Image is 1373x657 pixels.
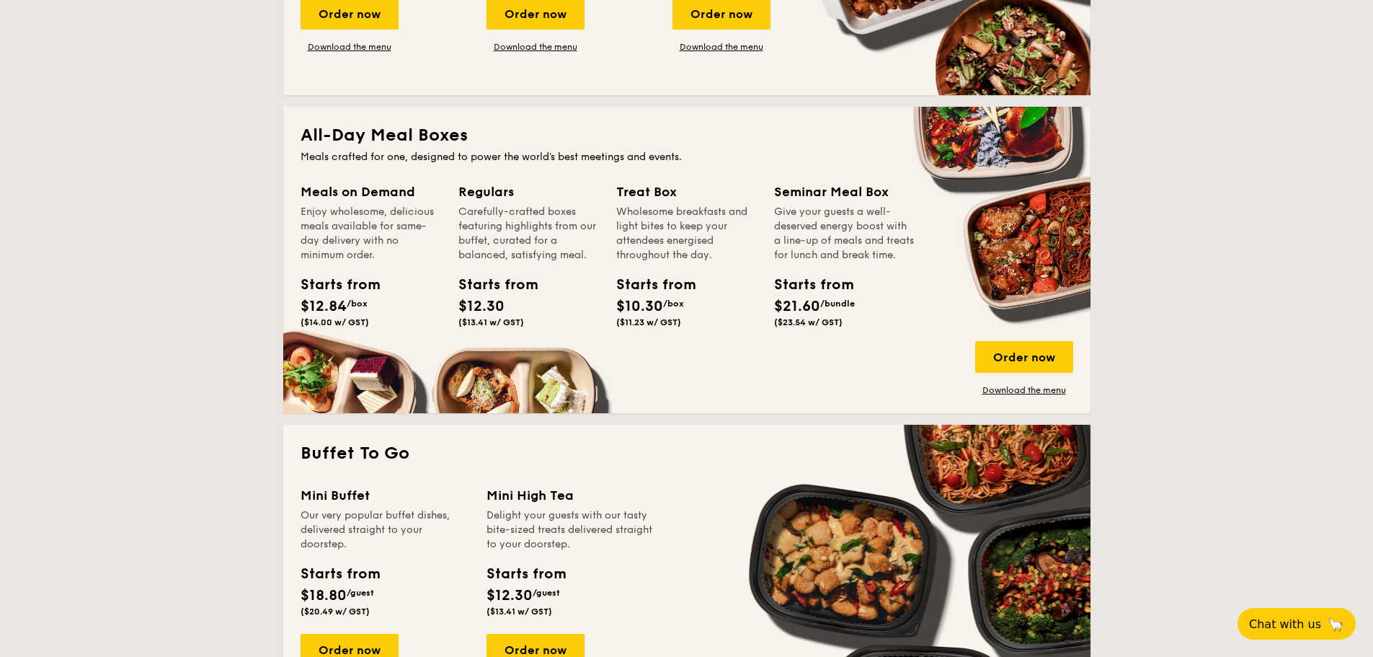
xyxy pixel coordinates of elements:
[533,588,560,598] span: /guest
[774,298,820,315] span: $21.60
[301,205,441,263] div: Enjoy wholesome, delicious meals available for same-day delivery with no minimum order.
[774,182,915,202] div: Seminar Meal Box
[486,485,655,506] div: Mini High Tea
[1327,616,1344,632] span: 🦙
[1249,617,1321,631] span: Chat with us
[616,274,681,296] div: Starts from
[301,150,1073,164] div: Meals crafted for one, designed to power the world's best meetings and events.
[301,41,399,53] a: Download the menu
[616,205,757,263] div: Wholesome breakfasts and light bites to keep your attendees energised throughout the day.
[975,341,1073,373] div: Order now
[301,563,379,585] div: Starts from
[301,607,370,617] span: ($20.49 w/ GST)
[975,384,1073,396] a: Download the menu
[486,587,533,604] span: $12.30
[616,298,663,315] span: $10.30
[458,182,599,202] div: Regulars
[458,274,523,296] div: Starts from
[301,182,441,202] div: Meals on Demand
[486,607,552,617] span: ($13.41 w/ GST)
[774,205,915,263] div: Give your guests a well-deserved energy boost with a line-up of meals and treats for lunch and br...
[301,298,347,315] span: $12.84
[301,485,469,506] div: Mini Buffet
[774,274,839,296] div: Starts from
[774,317,843,327] span: ($23.54 w/ GST)
[672,41,770,53] a: Download the menu
[347,299,368,309] span: /box
[301,124,1073,147] h2: All-Day Meal Boxes
[486,563,565,585] div: Starts from
[616,182,757,202] div: Treat Box
[458,205,599,263] div: Carefully-crafted boxes featuring highlights from our buffet, curated for a balanced, satisfying ...
[1238,608,1356,640] button: Chat with us🦙
[616,317,681,327] span: ($11.23 w/ GST)
[458,298,505,315] span: $12.30
[301,508,469,552] div: Our very popular buffet dishes, delivered straight to your doorstep.
[820,299,855,309] span: /bundle
[301,274,365,296] div: Starts from
[301,442,1073,465] h2: Buffet To Go
[486,508,655,552] div: Delight your guests with our tasty bite-sized treats delivered straight to your doorstep.
[301,317,369,327] span: ($14.00 w/ GST)
[663,299,684,309] span: /box
[486,41,585,53] a: Download the menu
[458,317,524,327] span: ($13.41 w/ GST)
[347,588,374,598] span: /guest
[301,587,347,604] span: $18.80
